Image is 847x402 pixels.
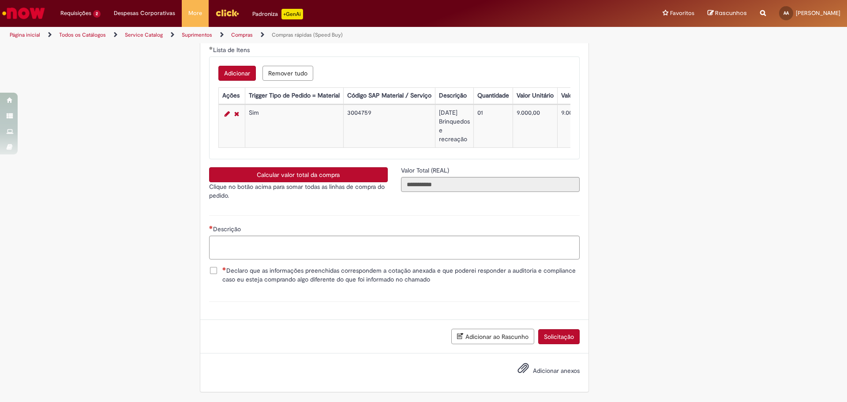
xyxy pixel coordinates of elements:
span: Necessários [222,267,226,271]
a: Todos os Catálogos [59,31,106,38]
span: Lista de Itens [213,46,251,54]
span: Somente leitura - Valor Total (REAL) [401,166,451,174]
img: click_logo_yellow_360x200.png [215,6,239,19]
p: Clique no botão acima para somar todas as linhas de compra do pedido. [209,182,388,200]
div: Padroniza [252,9,303,19]
th: Descrição [435,88,473,104]
a: Editar Linha 1 [222,109,232,119]
th: Valor Total Moeda [557,88,614,104]
button: Calcular valor total da compra [209,167,388,182]
span: Rascunhos [715,9,747,17]
td: 9.000,00 [557,105,614,148]
button: Solicitação [538,329,580,344]
button: Adicionar anexos [515,360,531,380]
button: Adicionar ao Rascunho [451,329,534,344]
td: 3004759 [343,105,435,148]
td: 9.000,00 [513,105,557,148]
a: Remover linha 1 [232,109,241,119]
th: Valor Unitário [513,88,557,104]
a: Suprimentos [182,31,212,38]
span: [PERSON_NAME] [796,9,840,17]
span: Declaro que as informações preenchidas correspondem a cotação anexada e que poderei responder a a... [222,266,580,284]
button: Adicionar uma linha para Lista de Itens [218,66,256,81]
a: Página inicial [10,31,40,38]
span: 2 [93,10,101,18]
span: Favoritos [670,9,694,18]
label: Somente leitura - Valor Total (REAL) [401,166,451,175]
span: Obrigatório Preenchido [209,46,213,50]
a: Compras rápidas (Speed Buy) [272,31,343,38]
span: Necessários [209,225,213,229]
span: Despesas Corporativas [114,9,175,18]
th: Quantidade [473,88,513,104]
button: Remover todas as linhas de Lista de Itens [262,66,313,81]
input: Valor Total (REAL) [401,177,580,192]
a: Compras [231,31,253,38]
td: Sim [245,105,343,148]
span: Adicionar anexos [533,367,580,375]
th: Código SAP Material / Serviço [343,88,435,104]
span: Descrição [213,225,243,233]
p: +GenAi [281,9,303,19]
textarea: Descrição [209,236,580,259]
ul: Trilhas de página [7,27,558,43]
a: Service Catalog [125,31,163,38]
span: AA [783,10,789,16]
img: ServiceNow [1,4,46,22]
td: [DATE] Brinquedos e recreação [435,105,473,148]
a: Rascunhos [708,9,747,18]
th: Ações [218,88,245,104]
span: More [188,9,202,18]
th: Trigger Tipo de Pedido = Material [245,88,343,104]
span: Requisições [60,9,91,18]
td: 01 [473,105,513,148]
